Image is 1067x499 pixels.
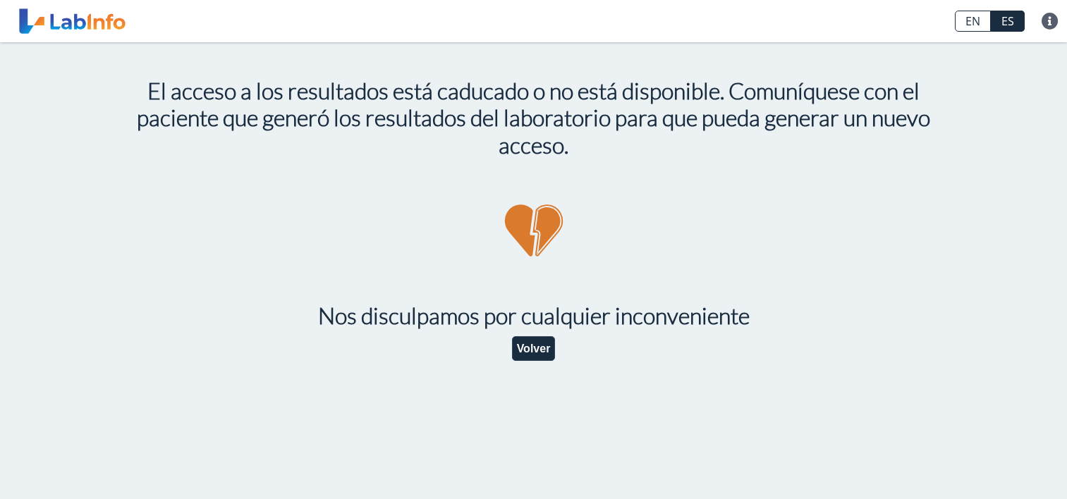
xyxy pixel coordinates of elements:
button: Volver [512,336,556,361]
h1: Nos disculpamos por cualquier inconveniente [132,302,936,329]
a: EN [955,11,991,32]
h1: El acceso a los resultados está caducado o no está disponible. Comuníquese con el paciente que ge... [132,78,936,159]
iframe: Help widget launcher [941,444,1051,483]
a: ES [991,11,1025,32]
